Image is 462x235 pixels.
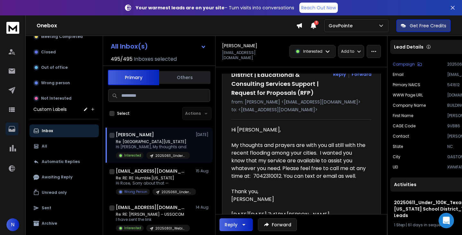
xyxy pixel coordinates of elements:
p: All [42,144,47,149]
div: [PERSON_NAME] [231,195,366,203]
p: Interested [124,226,141,230]
button: Out of office [30,61,99,74]
h3: Custom Labels [33,106,67,113]
p: 20250611_Under_100K_TexasCampaign_Humble [US_STATE] School District_18K Leads [161,190,192,194]
p: Email [393,72,404,77]
button: Others [159,70,210,85]
button: Forward [258,218,297,231]
button: Archive [30,217,99,230]
p: Campaign [393,62,415,67]
button: Get Free Credits [396,19,451,32]
div: [DATE][DATE] 7:41 PM [PERSON_NAME] < > wrote: [231,211,366,226]
p: [DATE] [196,132,210,137]
div: Reply [225,221,237,228]
img: logo [6,22,19,34]
button: Meeting Completed [30,30,99,43]
h1: [PERSON_NAME] [116,131,154,138]
label: Select [117,111,130,116]
button: All Inbox(s) [106,40,211,53]
button: Not Interested [30,92,99,105]
p: Add to [341,49,354,54]
p: 20250611_Under_100K_TexasCampaign_Humble [US_STATE] School District_18K Leads [155,153,186,158]
p: Company Name [393,103,426,108]
div: Open Intercom Messenger [439,213,454,228]
h1: Onebox [37,22,296,30]
p: Meeting Completed [41,34,83,39]
p: Archive [42,221,57,226]
div: Hi [PERSON_NAME], [231,126,366,134]
button: N [6,218,19,231]
p: Unread only [42,190,67,195]
h1: Re: Humble [US_STATE] School District | Educational & Consulting Services Support | Request for P... [231,61,328,97]
span: 61 days in sequence [408,222,448,228]
p: Hi [PERSON_NAME], My thoughts and [116,144,190,149]
p: Wrong Person [124,189,147,194]
h1: All Inbox(s) [111,43,148,50]
p: UEI [393,165,398,170]
p: Sent [42,205,51,211]
p: Automatic Replies [42,159,80,164]
p: [EMAIL_ADDRESS][DOMAIN_NAME] [222,50,286,60]
button: Reply [219,218,253,231]
p: Re: RE: RE: Humble [US_STATE] [116,176,193,181]
button: Automatic Replies [30,155,99,168]
p: Hi Rose, Sorry about that — [116,181,193,186]
strong: Your warmest leads are on your site [136,5,225,11]
p: Re: [GEOGRAPHIC_DATA][US_STATE] [116,139,190,144]
button: Unread only [30,186,99,199]
button: Sent [30,202,99,214]
p: 14 Aug [196,205,210,210]
p: – Turn visits into conversations [136,5,294,11]
button: All [30,140,99,153]
p: from: [PERSON_NAME] <[EMAIL_ADDRESS][DOMAIN_NAME]> [231,99,372,105]
p: State [393,144,403,149]
h1: [EMAIL_ADDRESS][DOMAIN_NAME] [116,168,186,174]
p: Out of office [41,65,68,70]
button: Closed [30,46,99,59]
h1: [PERSON_NAME] [222,42,257,49]
p: 15 Aug [196,168,210,174]
button: Wrong person [30,77,99,89]
p: Contact [393,134,409,139]
p: Not Interested [41,96,72,101]
p: City [393,154,400,159]
button: Inbox [30,124,99,137]
h1: [EMAIL_ADDRESS][DOMAIN_NAME] [116,204,186,211]
p: Interested [124,153,141,158]
p: to: <[EMAIL_ADDRESS][DOMAIN_NAME]> [231,106,372,113]
p: First Name [393,113,413,118]
p: Interested [303,49,322,54]
p: Inbox [42,128,53,133]
p: Wrong person [41,80,70,86]
div: My thoughts and prayers are with you all still with the recent flooding among your cities. I want... [231,141,366,180]
p: CAGE Code [393,123,415,129]
button: Reply [333,71,346,77]
p: Awaiting Reply [42,175,73,180]
p: WWW Page URL [393,93,423,98]
button: Awaiting Reply [30,171,99,184]
p: Lead Details [394,44,424,50]
p: GovPointe [329,23,355,29]
h3: Inboxes selected [134,55,177,63]
span: 7 [314,21,319,25]
span: 1 Step [394,222,405,228]
button: Campaign [393,62,422,67]
p: Reach Out Now [301,5,336,11]
p: Closed [41,50,56,55]
p: 20250801_Webinar(0805-0807)-SOFGSD + GovCon 2.0 [155,226,186,231]
div: Forward [352,71,372,77]
div: Thank you, [231,188,366,195]
p: Primary NAICS [393,82,420,87]
p: Re: RE: [PERSON_NAME] – USSOCOM [116,212,190,217]
button: Primary [108,70,159,85]
p: I have sent the link [116,217,190,222]
a: Reach Out Now [299,3,338,13]
span: 495 / 495 [111,55,133,63]
p: Get Free Credits [410,23,446,29]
